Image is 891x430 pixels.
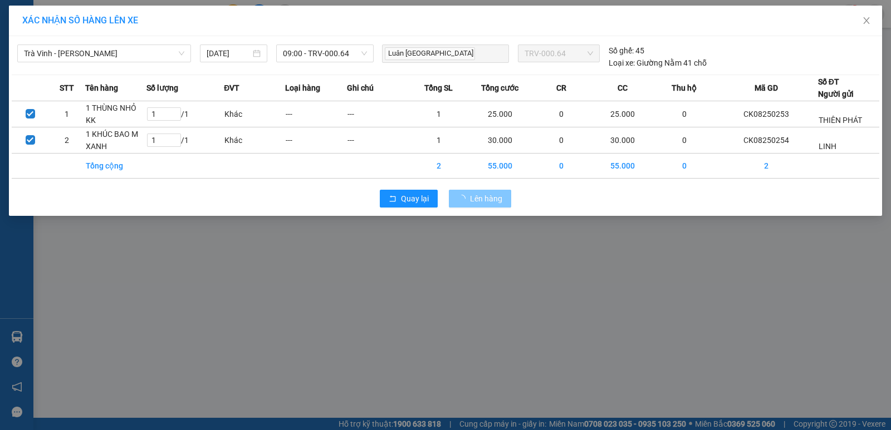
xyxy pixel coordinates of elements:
[851,6,882,37] button: Close
[224,101,285,127] td: Khác
[4,37,163,58] p: NHẬN:
[469,101,531,127] td: 25.000
[224,82,239,94] span: ĐVT
[207,47,251,60] input: 14/08/2025
[23,22,87,32] span: VP Cầu Kè -
[285,82,320,94] span: Loại hàng
[60,60,79,71] span: TÂM
[424,82,453,94] span: Tổng SL
[592,101,653,127] td: 25.000
[283,45,367,62] span: 09:00 - TRV-000.64
[85,127,146,154] td: 1 KHÚC BAO M XANH
[458,195,470,202] span: loading
[347,101,408,127] td: ---
[85,154,146,179] td: Tổng cộng
[609,57,635,69] span: Loại xe:
[715,127,818,154] td: CK08250254
[531,154,592,179] td: 0
[285,127,346,154] td: ---
[653,154,714,179] td: 0
[531,127,592,154] td: 0
[24,45,184,62] span: Trà Vinh - Hồ Chí Minh
[531,101,592,127] td: 0
[385,47,475,60] span: Luân [GEOGRAPHIC_DATA]
[70,22,87,32] span: CHA
[146,127,224,154] td: / 1
[715,154,818,179] td: 2
[4,60,79,71] span: 0936339715 -
[470,192,502,205] span: Lên hàng
[37,6,129,17] strong: BIÊN NHẬN GỬI HÀNG
[609,45,634,57] span: Số ghế:
[653,101,714,127] td: 0
[4,22,163,32] p: GỬI:
[592,127,653,154] td: 30.000
[618,82,628,94] span: CC
[4,37,112,58] span: VP [PERSON_NAME] ([GEOGRAPHIC_DATA])
[408,154,469,179] td: 2
[609,45,644,57] div: 45
[85,82,118,94] span: Tên hàng
[819,142,836,151] span: LINH
[715,101,818,127] td: CK08250253
[146,101,224,127] td: / 1
[389,195,396,204] span: rollback
[60,82,74,94] span: STT
[4,72,27,83] span: GIAO:
[408,101,469,127] td: 1
[755,82,778,94] span: Mã GD
[401,192,429,205] span: Quay lại
[592,154,653,179] td: 55.000
[146,82,178,94] span: Số lượng
[85,101,146,127] td: 1 THÙNG NHỎ KK
[22,15,138,26] span: XÁC NHẬN SỐ HÀNG LÊN XE
[48,127,85,154] td: 2
[653,127,714,154] td: 0
[819,116,862,125] span: THIÊN PHÁT
[347,82,374,94] span: Ghi chú
[469,154,531,179] td: 55.000
[380,190,438,207] button: rollbackQuay lại
[525,45,593,62] span: TRV-000.64
[481,82,518,94] span: Tổng cước
[672,82,697,94] span: Thu hộ
[818,76,854,100] div: Số ĐT Người gửi
[224,127,285,154] td: Khác
[285,101,346,127] td: ---
[609,57,707,69] div: Giường Nằm 41 chỗ
[556,82,566,94] span: CR
[469,127,531,154] td: 30.000
[347,127,408,154] td: ---
[408,127,469,154] td: 1
[48,101,85,127] td: 1
[862,16,871,25] span: close
[449,190,511,207] button: Lên hàng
